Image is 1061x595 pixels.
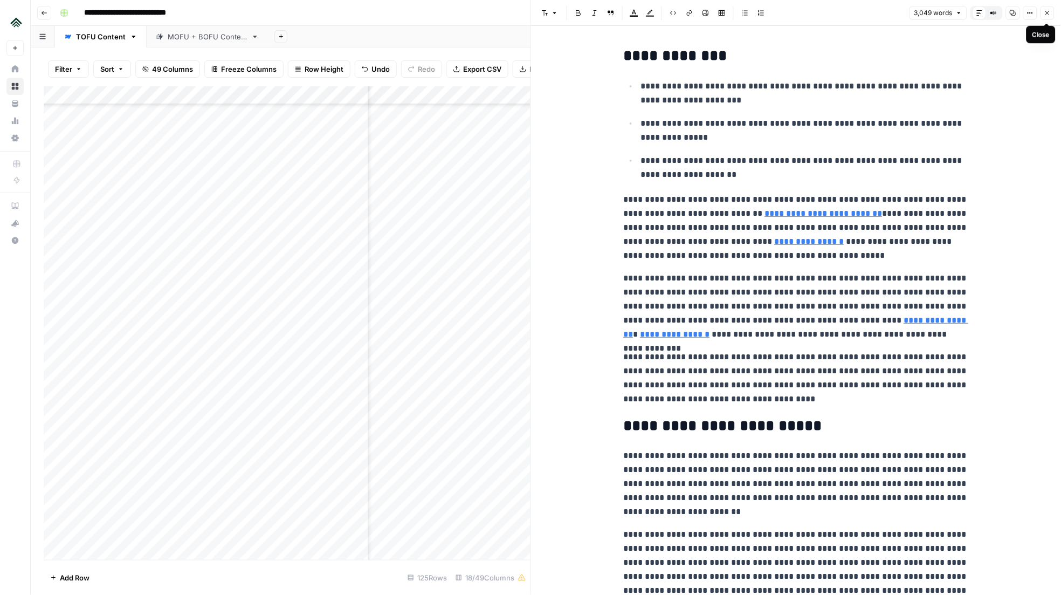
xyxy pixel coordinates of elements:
span: Freeze Columns [221,64,277,74]
div: MOFU + BOFU Content [168,31,247,42]
div: 125 Rows [403,569,451,586]
div: TOFU Content [76,31,126,42]
a: Settings [6,129,24,147]
button: Add Row [44,569,96,586]
span: Sort [100,64,114,74]
button: Redo [401,60,442,78]
span: Export CSV [463,64,501,74]
a: Home [6,60,24,78]
button: Import CSV [513,60,575,78]
button: What's new? [6,215,24,232]
span: Undo [371,64,390,74]
button: Sort [93,60,131,78]
button: Export CSV [446,60,508,78]
button: Row Height [288,60,350,78]
span: 3,049 words [914,8,953,18]
button: Undo [355,60,397,78]
span: Filter [55,64,72,74]
a: AirOps Academy [6,197,24,215]
div: What's new? [7,215,23,231]
a: Usage [6,112,24,129]
img: Uplisting Logo [6,12,26,32]
a: TOFU Content [55,26,147,47]
button: Workspace: Uplisting [6,9,24,36]
div: 18/49 Columns [451,569,530,586]
span: Redo [418,64,435,74]
a: MOFU + BOFU Content [147,26,268,47]
a: Your Data [6,95,24,112]
a: Browse [6,78,24,95]
span: Add Row [60,572,89,583]
button: Filter [48,60,89,78]
span: 49 Columns [152,64,193,74]
span: Row Height [305,64,343,74]
button: Freeze Columns [204,60,284,78]
button: 3,049 words [910,6,967,20]
button: 49 Columns [135,60,200,78]
div: Close [1032,30,1050,39]
button: Help + Support [6,232,24,249]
